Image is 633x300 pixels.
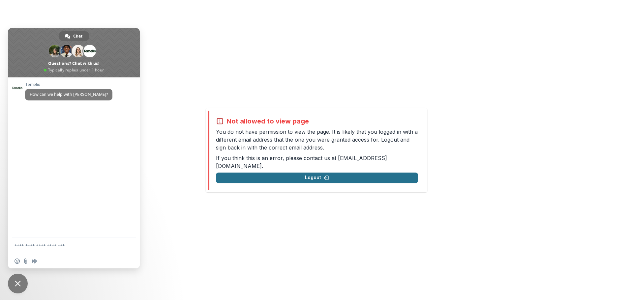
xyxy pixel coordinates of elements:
[15,259,20,264] span: Insert an emoji
[25,82,112,87] span: Temelio
[216,173,418,183] button: Logout
[15,237,120,254] textarea: Compose your message...
[59,31,89,41] a: Chat
[226,117,309,125] h2: Not allowed to view page
[23,259,28,264] span: Send a file
[216,155,387,169] a: [EMAIL_ADDRESS][DOMAIN_NAME]
[216,128,418,151] p: You do not have permission to view the page. It is likely that you logged in with a different ema...
[8,274,28,293] a: Close chat
[30,92,108,97] span: How can we help with [PERSON_NAME]?
[32,259,37,264] span: Audio message
[73,31,82,41] span: Chat
[216,154,418,170] p: If you think this is an error, please contact us at .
